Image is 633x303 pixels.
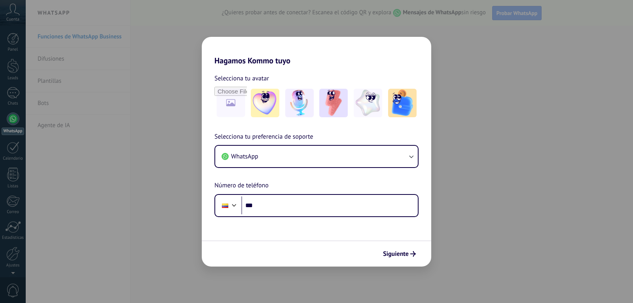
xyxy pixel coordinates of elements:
[354,89,382,117] img: -4.jpeg
[285,89,314,117] img: -2.jpeg
[215,146,418,167] button: WhatsApp
[214,181,269,191] span: Número de teléfono
[388,89,417,117] img: -5.jpeg
[214,73,269,84] span: Selecciona tu avatar
[379,247,419,261] button: Siguiente
[319,89,348,117] img: -3.jpeg
[218,197,233,214] div: Colombia: + 57
[383,251,409,257] span: Siguiente
[231,152,258,160] span: WhatsApp
[214,132,313,142] span: Selecciona tu preferencia de soporte
[202,37,431,65] h2: Hagamos Kommo tuyo
[251,89,279,117] img: -1.jpeg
